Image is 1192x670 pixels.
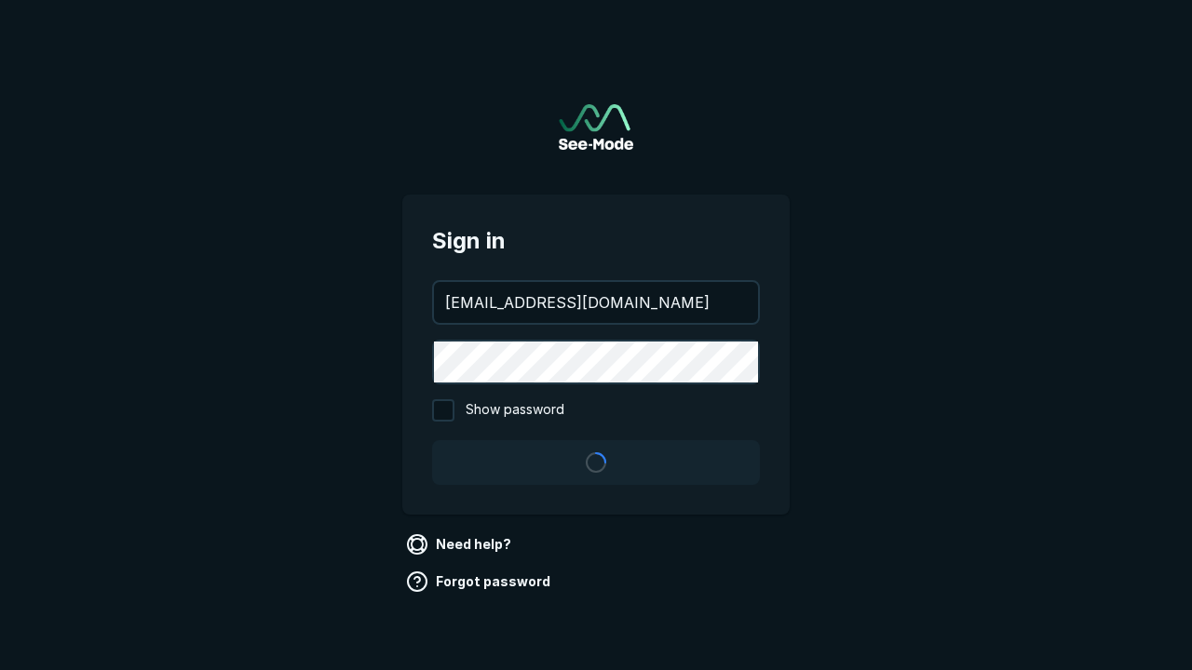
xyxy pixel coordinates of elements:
input: your@email.com [434,282,758,323]
a: Need help? [402,529,519,559]
span: Sign in [432,224,760,258]
img: See-Mode Logo [559,104,633,150]
a: Go to sign in [559,104,633,150]
a: Forgot password [402,567,558,596]
span: Show password [466,399,564,422]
